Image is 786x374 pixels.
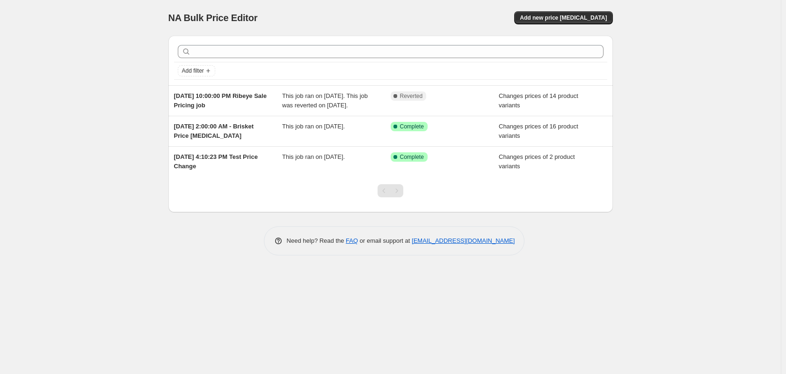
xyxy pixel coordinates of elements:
[514,11,612,24] button: Add new price [MEDICAL_DATA]
[499,123,578,139] span: Changes prices of 16 product variants
[178,65,215,76] button: Add filter
[520,14,607,22] span: Add new price [MEDICAL_DATA]
[287,237,346,244] span: Need help? Read the
[346,237,358,244] a: FAQ
[400,153,424,161] span: Complete
[174,123,254,139] span: [DATE] 2:00:00 AM - Brisket Price [MEDICAL_DATA]
[174,92,267,109] span: [DATE] 10:00:00 PM Ribeye Sale Pricing job
[282,123,345,130] span: This job ran on [DATE].
[400,123,424,130] span: Complete
[378,184,403,197] nav: Pagination
[282,153,345,160] span: This job ran on [DATE].
[412,237,515,244] a: [EMAIL_ADDRESS][DOMAIN_NAME]
[400,92,423,100] span: Reverted
[358,237,412,244] span: or email support at
[282,92,368,109] span: This job ran on [DATE]. This job was reverted on [DATE].
[499,153,575,170] span: Changes prices of 2 product variants
[499,92,578,109] span: Changes prices of 14 product variants
[168,13,258,23] span: NA Bulk Price Editor
[182,67,204,75] span: Add filter
[174,153,258,170] span: [DATE] 4:10:23 PM Test Price Change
